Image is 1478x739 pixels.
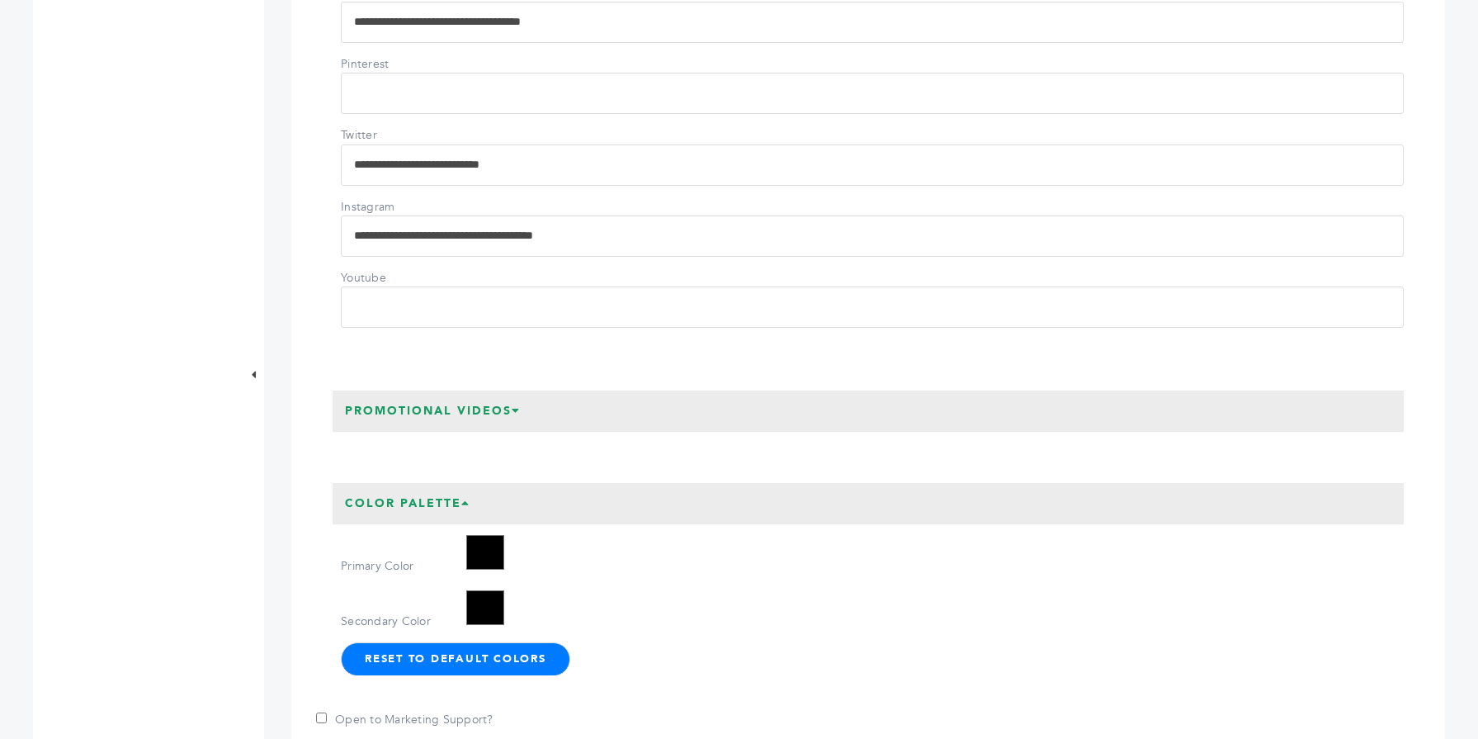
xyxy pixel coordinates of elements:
input: Open to Marketing Support? [316,713,327,723]
label: Instagram [341,199,456,216]
label: Youtube [341,270,456,287]
label: Open to Marketing Support? [316,712,493,728]
h3: Color Palette [333,483,483,524]
label: Twitter [341,127,456,144]
label: Pinterest [341,56,456,73]
h3: Promotional Videos [333,391,533,432]
label: Primary Color [341,558,456,575]
label: Secondary Color [341,613,456,630]
button: Reset to Default Colors [341,642,570,675]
